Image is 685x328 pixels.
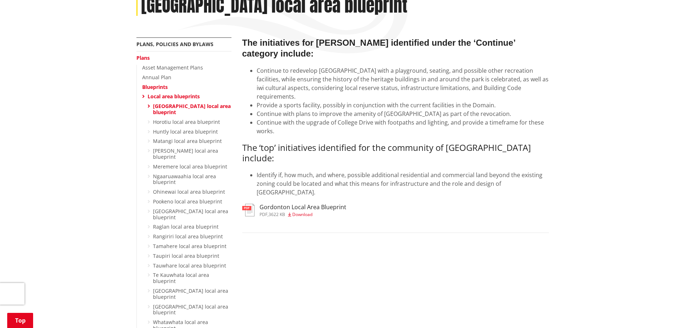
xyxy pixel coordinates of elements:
[142,64,203,71] a: Asset Management Plans
[153,147,218,160] a: [PERSON_NAME] local area blueprint
[153,188,225,195] a: Ohinewai local area blueprint
[153,243,226,250] a: Tamahere local area blueprint
[153,287,228,300] a: [GEOGRAPHIC_DATA] local area blueprint
[257,171,542,196] span: Identify if, how much, and where, possible additional residential and commercial land beyond the ...
[142,74,171,81] a: Annual Plan
[260,204,346,211] h3: Gordonton Local Area Blueprint
[242,204,254,216] img: document-pdf.svg
[153,271,209,284] a: Te Kauwhata local area blueprint
[153,103,231,116] a: [GEOGRAPHIC_DATA] local area blueprint
[242,38,515,58] span: The initiatives for [PERSON_NAME] identified under the ‘Continue’ category include:
[257,109,549,118] li: Continue with plans to improve the amenity of [GEOGRAPHIC_DATA] as part of the revocation.
[136,41,213,48] a: Plans, policies and bylaws
[153,128,218,135] a: Huntly local area blueprint
[257,66,549,101] li: Continue to redevelop [GEOGRAPHIC_DATA] with a playground, seating, and possible other recreation...
[153,198,222,205] a: Pookeno local area blueprint
[153,252,219,259] a: Taupiri local area blueprint
[257,101,549,109] li: Provide a sports facility, possibly in conjunction with the current facilities in the Domain.
[153,262,226,269] a: Tauwhare local area blueprint
[153,118,220,125] a: Horotiu local area blueprint
[153,173,216,186] a: Ngaaruawaahia local area blueprint
[153,138,222,144] a: Matangi local area blueprint
[136,54,150,61] a: Plans
[153,208,228,221] a: [GEOGRAPHIC_DATA] local area blueprint
[260,211,267,217] span: pdf
[153,163,227,170] a: Meremere local area blueprint
[242,204,346,217] a: Gordonton Local Area Blueprint pdf,3622 KB Download
[257,118,549,135] li: Continue with the upgrade of College Drive with footpaths and lighting, and provide a timeframe f...
[652,298,678,324] iframe: Messenger Launcher
[142,84,168,90] a: Blueprints
[292,211,312,217] span: Download
[242,143,549,163] h3: The ‘top’ initiatives identified for the community of [GEOGRAPHIC_DATA] include:
[7,313,33,328] a: Top
[153,303,228,316] a: [GEOGRAPHIC_DATA] local area blueprint
[148,93,200,100] a: Local area blueprints
[269,211,285,217] span: 3622 KB
[260,212,346,217] div: ,
[153,223,218,230] a: Raglan local area blueprint
[153,233,223,240] a: Rangiriri local area blueprint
